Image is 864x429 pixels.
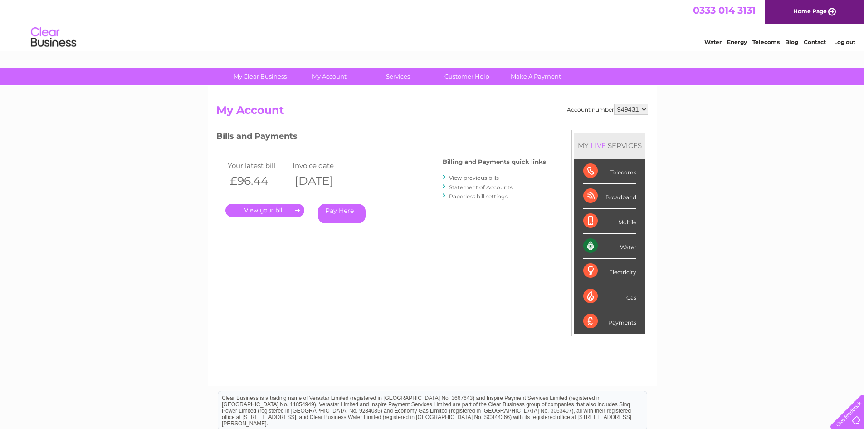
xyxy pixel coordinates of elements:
[583,259,636,284] div: Electricity
[216,130,546,146] h3: Bills and Payments
[318,204,366,223] a: Pay Here
[574,133,645,158] div: MY SERVICES
[290,159,356,172] td: Invoice date
[225,204,304,217] a: .
[290,172,356,190] th: [DATE]
[225,159,291,172] td: Your latest bill
[589,141,608,150] div: LIVE
[292,68,366,85] a: My Account
[583,284,636,309] div: Gas
[449,193,508,200] a: Paperless bill settings
[225,172,291,190] th: £96.44
[498,68,573,85] a: Make A Payment
[834,39,855,45] a: Log out
[449,184,513,191] a: Statement of Accounts
[583,184,636,209] div: Broadband
[430,68,504,85] a: Customer Help
[443,158,546,165] h4: Billing and Payments quick links
[804,39,826,45] a: Contact
[223,68,298,85] a: My Clear Business
[583,159,636,184] div: Telecoms
[583,309,636,334] div: Payments
[583,234,636,259] div: Water
[583,209,636,234] div: Mobile
[752,39,780,45] a: Telecoms
[216,104,648,121] h2: My Account
[693,5,756,16] a: 0333 014 3131
[567,104,648,115] div: Account number
[727,39,747,45] a: Energy
[449,174,499,181] a: View previous bills
[30,24,77,51] img: logo.png
[704,39,722,45] a: Water
[218,5,647,44] div: Clear Business is a trading name of Verastar Limited (registered in [GEOGRAPHIC_DATA] No. 3667643...
[785,39,798,45] a: Blog
[361,68,435,85] a: Services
